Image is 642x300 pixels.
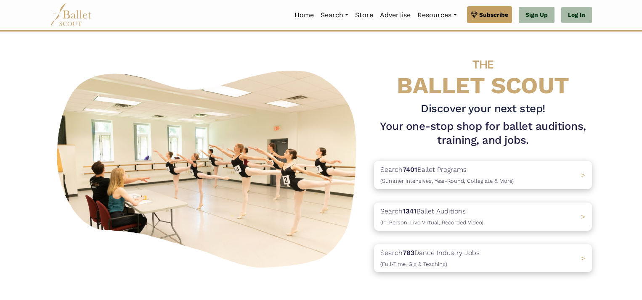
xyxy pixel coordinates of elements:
span: > [581,254,585,262]
span: (Full-Time, Gig & Teaching) [380,261,447,267]
p: Search Ballet Auditions [380,206,483,227]
a: Search7401Ballet Programs(Summer Intensives, Year-Round, Collegiate & More)> [374,161,592,189]
p: Search Dance Industry Jobs [380,247,480,269]
a: Search783Dance Industry Jobs(Full-Time, Gig & Teaching) > [374,244,592,272]
span: > [581,213,585,221]
p: Search Ballet Programs [380,164,514,186]
span: (In-Person, Live Virtual, Recorded Video) [380,219,483,226]
h4: BALLET SCOUT [374,48,592,98]
a: Home [291,6,317,24]
span: Subscribe [479,10,508,19]
a: Sign Up [519,7,554,24]
b: 783 [403,249,414,257]
img: gem.svg [471,10,478,19]
a: Search [317,6,352,24]
span: THE [472,58,493,71]
span: > [581,171,585,179]
a: Resources [414,6,460,24]
a: Log In [561,7,592,24]
a: Subscribe [467,6,512,23]
a: Advertise [377,6,414,24]
h3: Discover your next step! [374,102,592,116]
a: Search1341Ballet Auditions(In-Person, Live Virtual, Recorded Video) > [374,203,592,231]
img: A group of ballerinas talking to each other in a ballet studio [50,61,367,273]
span: (Summer Intensives, Year-Round, Collegiate & More) [380,178,514,184]
b: 1341 [403,207,417,215]
a: Store [352,6,377,24]
b: 7401 [403,166,417,174]
h1: Your one-stop shop for ballet auditions, training, and jobs. [374,119,592,148]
